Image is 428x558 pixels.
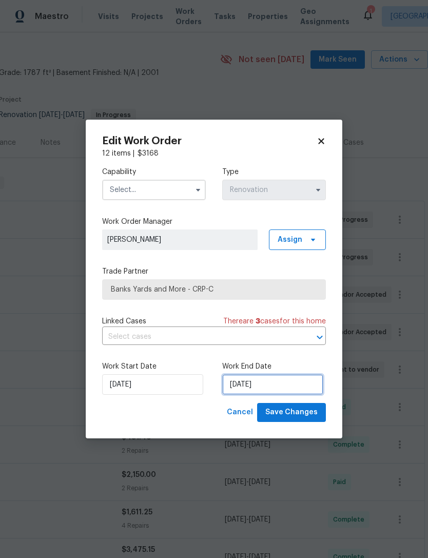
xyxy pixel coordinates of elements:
[192,184,204,196] button: Show options
[222,167,326,177] label: Type
[102,148,326,159] div: 12 items |
[138,150,159,157] span: $ 3168
[102,361,206,372] label: Work Start Date
[313,330,327,344] button: Open
[102,374,203,395] input: M/D/YYYY
[223,316,326,326] span: There are case s for this home
[102,180,206,200] input: Select...
[278,235,302,245] span: Assign
[222,374,323,395] input: M/D/YYYY
[312,184,324,196] button: Show options
[102,316,146,326] span: Linked Cases
[102,136,317,146] h2: Edit Work Order
[222,180,326,200] input: Select...
[111,284,317,295] span: Banks Yards and More - CRP-C
[227,406,253,419] span: Cancel
[102,329,297,345] input: Select cases
[223,403,257,422] button: Cancel
[265,406,318,419] span: Save Changes
[222,361,326,372] label: Work End Date
[257,403,326,422] button: Save Changes
[107,235,252,245] span: [PERSON_NAME]
[256,318,260,325] span: 3
[102,217,326,227] label: Work Order Manager
[102,167,206,177] label: Capability
[102,266,326,277] label: Trade Partner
